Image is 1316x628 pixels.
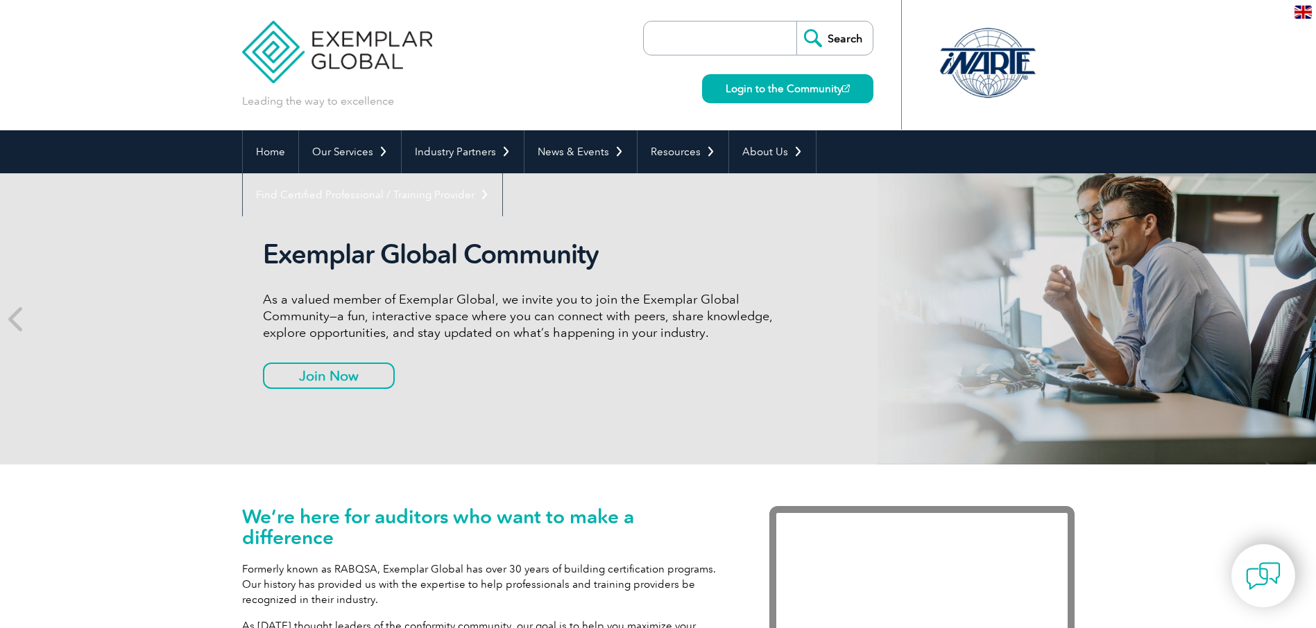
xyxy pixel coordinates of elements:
[242,561,728,607] p: Formerly known as RABQSA, Exemplar Global has over 30 years of building certification programs. O...
[524,130,637,173] a: News & Events
[842,85,850,92] img: open_square.png
[243,130,298,173] a: Home
[243,173,502,216] a: Find Certified Professional / Training Provider
[242,506,728,548] h1: We’re here for auditors who want to make a difference
[1294,6,1312,19] img: en
[638,130,728,173] a: Resources
[402,130,524,173] a: Industry Partners
[796,21,873,55] input: Search
[702,74,873,103] a: Login to the Community
[729,130,816,173] a: About Us
[263,238,783,270] h2: Exemplar Global Community
[263,363,395,389] a: Join Now
[299,130,401,173] a: Our Services
[1246,559,1281,593] img: contact-chat.png
[242,94,394,109] p: Leading the way to excellence
[263,291,783,341] p: As a valued member of Exemplar Global, we invite you to join the Exemplar Global Community—a fun,...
